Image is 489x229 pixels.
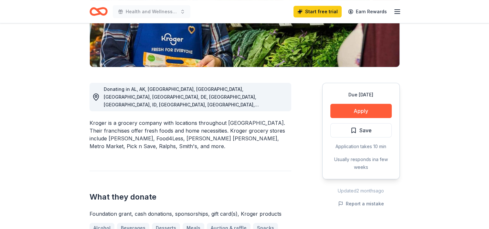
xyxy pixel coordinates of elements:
div: Usually responds in a few weeks [330,156,392,171]
span: Health and Wellness Fair [126,8,177,16]
a: Start free trial [293,6,342,17]
a: Home [90,4,108,19]
span: Donating in AL, AK, [GEOGRAPHIC_DATA], [GEOGRAPHIC_DATA], [GEOGRAPHIC_DATA], [GEOGRAPHIC_DATA], D... [104,86,259,169]
div: Kroger is a grocery company with locations throughout [GEOGRAPHIC_DATA]. Their franchises offer f... [90,119,291,150]
span: Save [359,126,372,135]
div: Foundation grant, cash donations, sponsorships, gift card(s), Kroger products [90,210,291,218]
h2: What they donate [90,192,291,202]
button: Apply [330,104,392,118]
button: Report a mistake [338,200,384,208]
button: Health and Wellness Fair [113,5,190,18]
a: Earn Rewards [344,6,391,17]
div: Updated 2 months ago [322,187,400,195]
div: Application takes 10 min [330,143,392,150]
button: Save [330,123,392,137]
div: Due [DATE] [330,91,392,99]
